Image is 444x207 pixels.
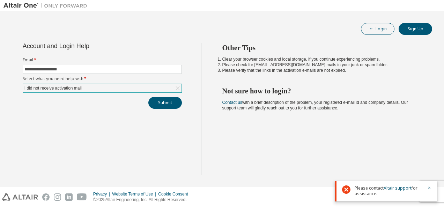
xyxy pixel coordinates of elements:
[23,84,182,92] div: I did not receive activation mail
[42,193,50,201] img: facebook.svg
[23,84,83,92] div: I did not receive activation mail
[23,43,150,49] div: Account and Login Help
[222,100,242,105] a: Contact us
[355,185,423,197] span: Please contact for assistance.
[222,62,420,68] li: Please check for [EMAIL_ADDRESS][DOMAIN_NAME] mails in your junk or spam folder.
[361,23,394,35] button: Login
[3,2,91,9] img: Altair One
[222,56,420,62] li: Clear your browser cookies and local storage, if you continue experiencing problems.
[158,191,192,197] div: Cookie Consent
[222,86,420,95] h2: Not sure how to login?
[2,193,38,201] img: altair_logo.svg
[399,23,432,35] button: Sign Up
[148,97,182,109] button: Submit
[93,191,112,197] div: Privacy
[384,185,412,191] a: Altair support
[222,43,420,52] h2: Other Tips
[65,193,73,201] img: linkedin.svg
[23,76,182,82] label: Select what you need help with
[222,100,408,110] span: with a brief description of the problem, your registered e-mail id and company details. Our suppo...
[77,193,87,201] img: youtube.svg
[54,193,61,201] img: instagram.svg
[112,191,158,197] div: Website Terms of Use
[93,197,192,203] p: © 2025 Altair Engineering, Inc. All Rights Reserved.
[222,68,420,73] li: Please verify that the links in the activation e-mails are not expired.
[23,57,182,63] label: Email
